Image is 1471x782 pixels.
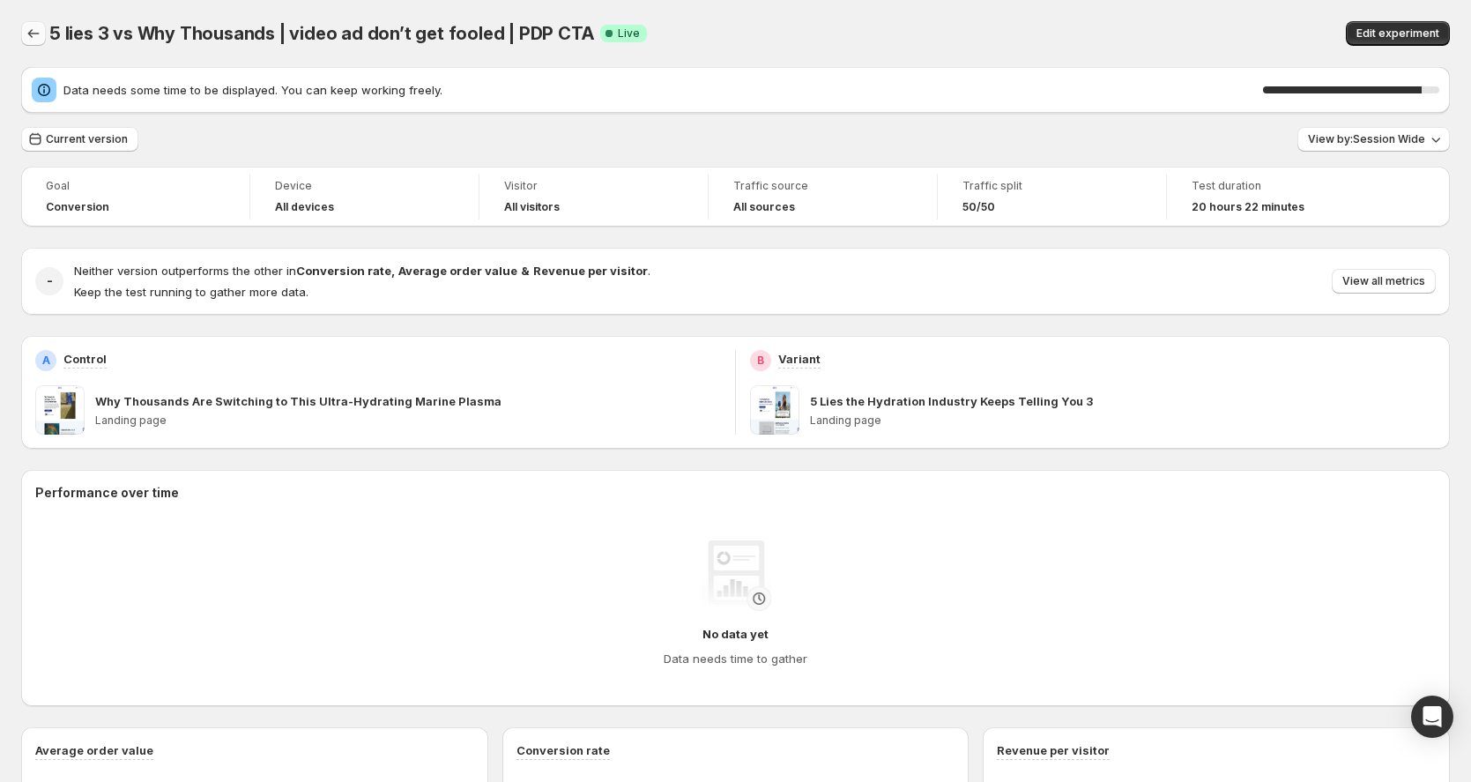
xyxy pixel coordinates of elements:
p: Landing page [810,413,1436,428]
h4: All sources [733,200,795,214]
strong: Conversion rate [296,264,391,278]
span: View all metrics [1342,274,1425,288]
h2: Performance over time [35,484,1436,502]
span: Visitor [504,179,683,193]
span: 5 lies 3 vs Why Thousands | video ad don’t get fooled | PDP CTA [49,23,593,44]
strong: & [521,264,530,278]
a: Test duration20 hours 22 minutes [1192,177,1371,216]
img: 5 Lies the Hydration Industry Keeps Telling You 3 [750,385,799,435]
button: Edit experiment [1346,21,1450,46]
img: No data yet [701,540,771,611]
a: Traffic sourceAll sources [733,177,912,216]
span: Conversion [46,200,109,214]
h4: All devices [275,200,334,214]
strong: , [391,264,395,278]
button: Back [21,21,46,46]
h2: - [47,272,53,290]
span: Device [275,179,454,193]
a: DeviceAll devices [275,177,454,216]
button: Current version [21,127,138,152]
span: Goal [46,179,225,193]
p: Landing page [95,413,721,428]
span: Traffic source [733,179,912,193]
h4: All visitors [504,200,560,214]
button: View by:Session Wide [1297,127,1450,152]
span: Traffic split [962,179,1141,193]
span: Live [618,26,640,41]
span: Data needs some time to be displayed. You can keep working freely. [63,81,1263,99]
span: Neither version outperforms the other in . [74,264,650,278]
a: Traffic split50/50 [962,177,1141,216]
h2: B [757,354,764,368]
strong: Revenue per visitor [533,264,648,278]
span: View by: Session Wide [1308,132,1425,146]
strong: Average order value [398,264,517,278]
p: Why Thousands Are Switching to This Ultra-Hydrating Marine Plasma [95,392,501,410]
span: Test duration [1192,179,1371,193]
span: 50/50 [962,200,995,214]
button: View all metrics [1332,269,1436,294]
h3: Revenue per visitor [997,741,1110,759]
span: Keep the test running to gather more data. [74,285,308,299]
h3: Conversion rate [516,741,610,759]
h2: A [42,354,50,368]
span: Current version [46,132,128,146]
p: 5 Lies the Hydration Industry Keeps Telling You 3 [810,392,1093,410]
img: Why Thousands Are Switching to This Ultra-Hydrating Marine Plasma [35,385,85,435]
a: GoalConversion [46,177,225,216]
p: Variant [778,350,821,368]
span: 20 hours 22 minutes [1192,200,1304,214]
h3: Average order value [35,741,153,759]
h4: Data needs time to gather [664,650,807,667]
span: Edit experiment [1356,26,1439,41]
a: VisitorAll visitors [504,177,683,216]
h4: No data yet [702,625,769,643]
div: Open Intercom Messenger [1411,696,1453,738]
p: Control [63,350,107,368]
